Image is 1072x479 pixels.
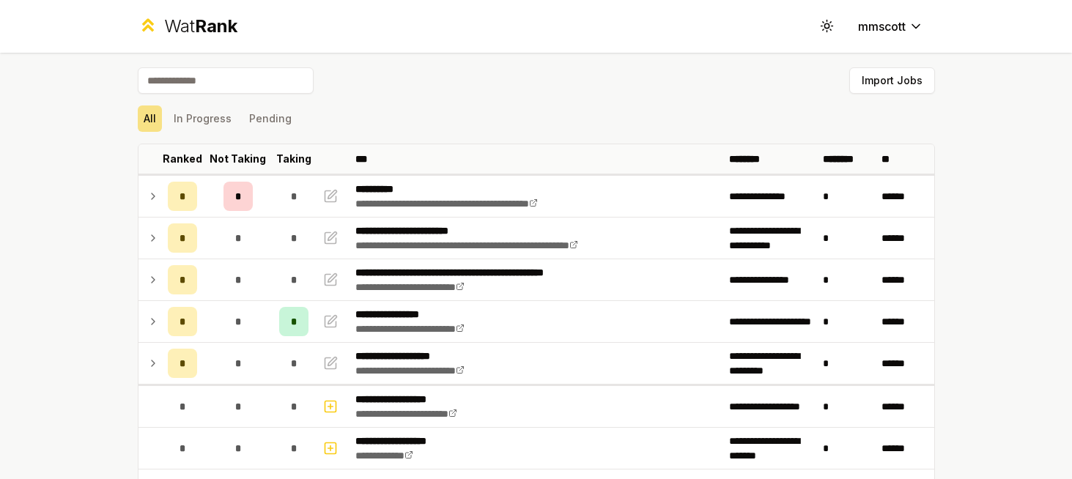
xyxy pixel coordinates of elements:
[243,105,297,132] button: Pending
[858,18,906,35] span: mmscott
[276,152,311,166] p: Taking
[210,152,266,166] p: Not Taking
[849,67,935,94] button: Import Jobs
[164,15,237,38] div: Wat
[846,13,935,40] button: mmscott
[168,105,237,132] button: In Progress
[195,15,237,37] span: Rank
[163,152,202,166] p: Ranked
[138,15,238,38] a: WatRank
[138,105,162,132] button: All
